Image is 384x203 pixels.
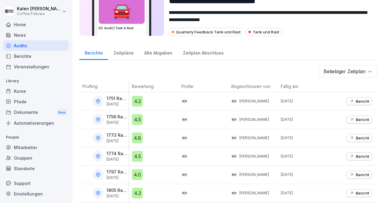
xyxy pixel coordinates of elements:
[107,96,127,101] p: 1751 Raststätte [GEOGRAPHIC_DATA]
[181,190,187,196] div: KH
[281,154,327,159] p: [DATE]
[107,133,127,138] p: 1773 Raststätte [GEOGRAPHIC_DATA]
[3,189,69,199] a: Einstellungen
[107,102,127,106] p: [DATE]
[347,97,372,105] button: Bericht
[107,114,127,120] p: 1756 Raststätte Demminer Land
[281,172,327,177] p: [DATE]
[107,151,127,156] p: 1774 Raststätte [GEOGRAPHIC_DATA]
[107,157,127,161] p: [DATE]
[3,76,69,86] p: Library
[356,172,369,177] p: Bericht
[181,153,187,159] div: KH
[107,194,127,198] p: [DATE]
[3,19,69,30] a: Home
[169,28,244,36] div: Quarterly Feedback Tank und Rast
[3,96,69,107] a: Pfade
[132,114,143,125] div: 4.5
[139,45,178,60] a: Alle Abgaben
[3,163,69,174] a: Standorte
[231,83,274,89] p: Abgeschlossen von
[107,120,127,125] p: [DATE]
[231,117,237,123] div: KH
[17,12,61,16] p: Coffee Fellows
[347,116,372,123] button: Bericht
[178,81,228,92] th: Prüfer
[356,99,369,104] p: Bericht
[57,109,67,116] div: New
[3,107,69,118] a: DokumenteNew
[132,169,143,180] div: 4.0
[231,153,237,159] div: KH
[231,98,237,104] div: KH
[132,151,143,162] div: 4.5
[3,40,69,51] a: Audits
[3,30,69,40] a: News
[347,152,372,160] button: Bericht
[239,190,269,196] p: [PERSON_NAME]
[132,188,143,198] div: 4.3
[281,135,327,141] p: [DATE]
[239,98,269,104] p: [PERSON_NAME]
[3,153,69,163] a: Gruppen
[347,171,372,179] button: Bericht
[178,45,229,60] a: Zeitplan Abschluss
[347,189,372,197] button: Bericht
[281,117,327,122] p: [DATE]
[3,107,69,118] div: Dokumente
[239,172,269,177] p: [PERSON_NAME]
[3,118,69,128] a: Automatisierungen
[356,117,369,122] p: Bericht
[239,135,269,141] p: [PERSON_NAME]
[356,154,369,159] p: Bericht
[347,134,372,142] button: Bericht
[107,176,127,180] p: [DATE]
[281,98,327,104] p: [DATE]
[98,26,145,30] h3: QC Audit | Tank & Rast
[356,191,369,195] p: Bericht
[181,98,187,104] div: KH
[239,117,269,122] p: [PERSON_NAME]
[3,142,69,153] a: Mitarbeiter
[132,133,143,143] div: 4.8
[3,178,69,189] div: Support
[181,135,187,141] div: KH
[79,45,108,60] a: Berichte
[3,51,69,61] a: Berichte
[231,135,237,141] div: KH
[181,117,187,123] div: KH
[132,96,143,107] div: 4.2
[239,154,269,159] p: [PERSON_NAME]
[278,81,327,92] th: Fällig am:
[231,172,237,178] div: KH
[281,190,327,196] p: [DATE]
[3,86,69,96] a: Kurse
[107,139,127,143] p: [DATE]
[181,172,187,178] div: KH
[82,83,126,89] p: Prüfling
[107,188,127,193] p: 1805 Raststätte [GEOGRAPHIC_DATA]
[3,133,69,142] p: People
[108,45,139,60] a: Zeitpläne
[3,61,69,72] a: Veranstaltungen
[245,28,282,36] div: Tank und Rast
[231,190,237,196] div: KH
[356,136,369,140] p: Bericht
[132,83,175,89] p: Bewertung
[17,6,61,11] p: Kalen [PERSON_NAME]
